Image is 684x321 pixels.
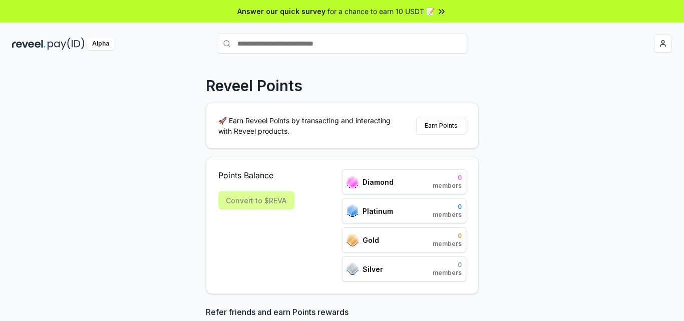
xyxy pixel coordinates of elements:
span: Silver [363,264,383,274]
span: Gold [363,235,379,245]
span: Answer our quick survey [237,6,325,17]
span: Points Balance [218,169,294,181]
p: Reveel Points [206,77,302,95]
span: 0 [433,174,462,182]
span: members [433,269,462,277]
span: for a chance to earn 10 USDT 📝 [327,6,435,17]
span: 0 [433,261,462,269]
button: Earn Points [416,117,466,135]
img: pay_id [48,38,85,50]
img: ranks_icon [347,176,359,188]
span: members [433,182,462,190]
span: Platinum [363,206,393,216]
span: members [433,240,462,248]
p: 🚀 Earn Reveel Points by transacting and interacting with Reveel products. [218,115,399,136]
span: 0 [433,232,462,240]
span: members [433,211,462,219]
div: Alpha [87,38,115,50]
span: 0 [433,203,462,211]
img: ranks_icon [347,234,359,246]
img: reveel_dark [12,38,46,50]
img: ranks_icon [347,204,359,217]
img: ranks_icon [347,262,359,275]
span: Diamond [363,177,394,187]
